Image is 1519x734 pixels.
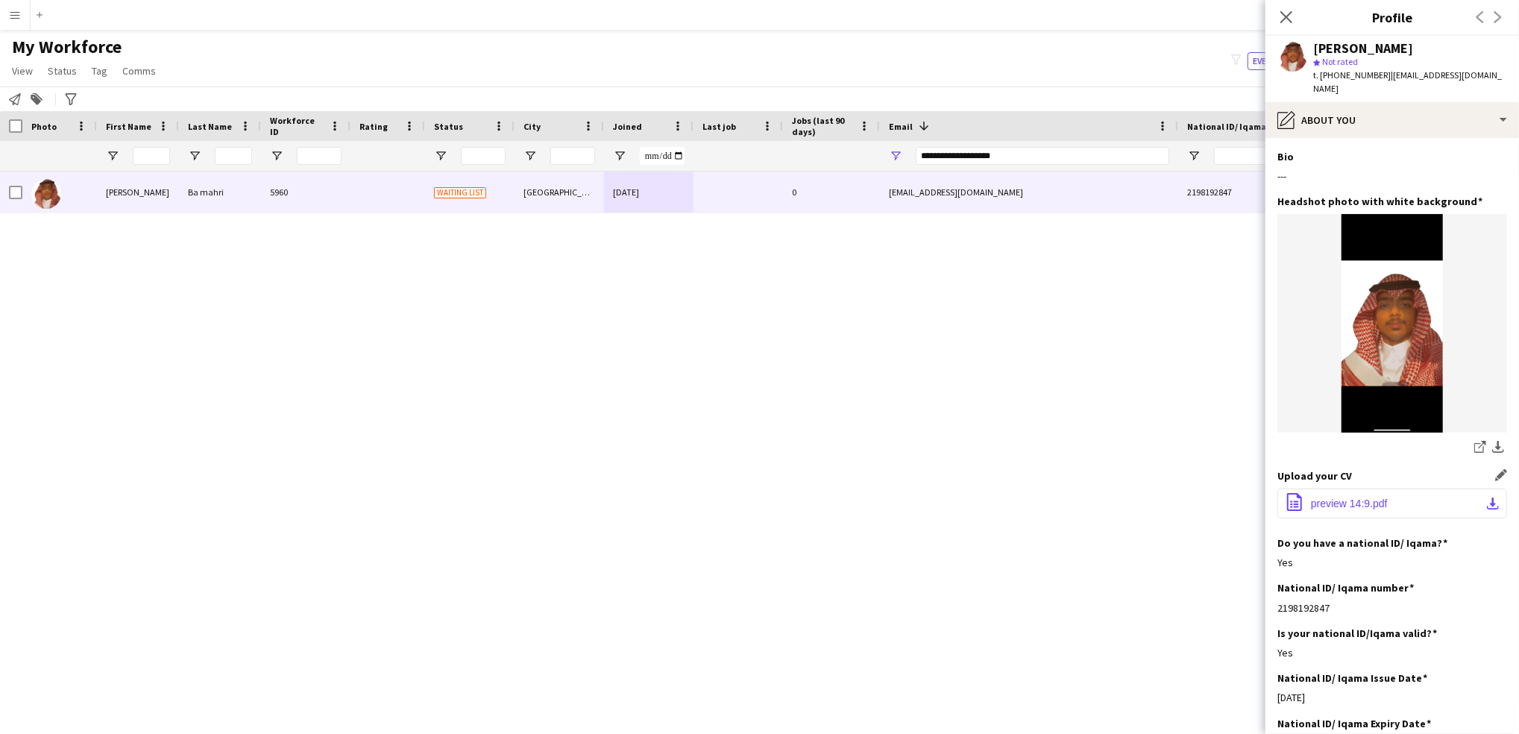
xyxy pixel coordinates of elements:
[92,64,107,78] span: Tag
[640,147,685,165] input: Joined Filter Input
[889,121,913,132] span: Email
[1277,536,1447,550] h3: Do you have a national ID/ Iqama?
[434,149,447,163] button: Open Filter Menu
[1187,149,1201,163] button: Open Filter Menu
[359,121,388,132] span: Rating
[31,179,61,209] img: Mohammed Ba mahri
[1277,627,1437,640] h3: Is your national ID/Iqama valid?
[215,147,252,165] input: Last Name Filter Input
[1313,69,1391,81] span: t. [PHONE_NUMBER]
[1187,186,1232,198] span: 2198192847
[434,187,486,198] span: Waiting list
[604,172,694,213] div: [DATE]
[188,121,232,132] span: Last Name
[783,172,880,213] div: 0
[1214,147,1318,165] input: National ID/ Iqama number Filter Input
[702,121,736,132] span: Last job
[1265,7,1519,27] h3: Profile
[1265,102,1519,138] div: About you
[434,121,463,132] span: Status
[1277,717,1431,730] h3: National ID/ Iqama Expiry Date
[1277,489,1507,518] button: preview 14:9.pdf
[106,149,119,163] button: Open Filter Menu
[1277,646,1507,659] div: Yes
[1322,56,1358,67] span: Not rated
[1277,195,1482,208] h3: Headshot photo with white background
[889,149,902,163] button: Open Filter Menu
[28,90,45,108] app-action-btn: Add to tag
[1313,69,1502,94] span: | [EMAIL_ADDRESS][DOMAIN_NAME]
[261,172,350,213] div: 5960
[106,121,151,132] span: First Name
[1277,150,1294,163] h3: Bio
[6,61,39,81] a: View
[122,64,156,78] span: Comms
[116,61,162,81] a: Comms
[613,149,626,163] button: Open Filter Menu
[1187,121,1300,132] span: National ID/ Iqama number
[188,149,201,163] button: Open Filter Menu
[1311,498,1388,509] span: preview 14:9.pdf
[550,147,595,165] input: City Filter Input
[62,90,80,108] app-action-btn: Advanced filters
[1277,671,1427,685] h3: National ID/ Iqama Issue Date
[270,115,324,137] span: Workforce ID
[42,61,83,81] a: Status
[1277,214,1507,433] img: fcbfc50e-14c8-4d71-882e-50a5ad2fe96d.jpeg
[1313,42,1413,55] div: [PERSON_NAME]
[6,90,24,108] app-action-btn: Notify workforce
[523,149,537,163] button: Open Filter Menu
[86,61,113,81] a: Tag
[792,115,853,137] span: Jobs (last 90 days)
[297,147,342,165] input: Workforce ID Filter Input
[179,172,261,213] div: Ba mahri
[12,36,122,58] span: My Workforce
[1277,556,1507,569] div: Yes
[270,149,283,163] button: Open Filter Menu
[916,147,1169,165] input: Email Filter Input
[12,64,33,78] span: View
[97,172,179,213] div: [PERSON_NAME]
[523,121,541,132] span: City
[133,147,170,165] input: First Name Filter Input
[1277,601,1507,615] div: 2198192847
[880,172,1178,213] div: [EMAIL_ADDRESS][DOMAIN_NAME]
[1248,52,1322,70] button: Everyone8,118
[1277,169,1507,183] div: ---
[613,121,642,132] span: Joined
[48,64,77,78] span: Status
[31,121,57,132] span: Photo
[515,172,604,213] div: [GEOGRAPHIC_DATA]
[1277,581,1414,595] h3: National ID/ Iqama number
[1277,691,1507,704] div: [DATE]
[461,147,506,165] input: Status Filter Input
[1277,469,1352,483] h3: Upload your CV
